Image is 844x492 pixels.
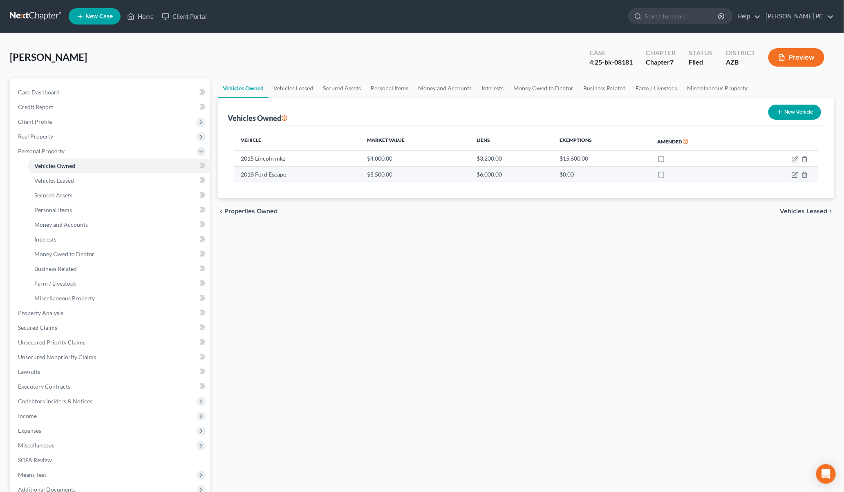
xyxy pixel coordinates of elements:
span: Case Dashboard [18,89,60,96]
input: Search by name... [645,9,719,24]
a: Credit Report [11,100,210,114]
td: $15,600.00 [553,151,651,166]
i: chevron_left [218,208,224,215]
a: Money and Accounts [413,78,477,98]
a: Farm / Livestock [631,78,682,98]
div: AZB [726,58,755,67]
a: Home [123,9,158,24]
a: Client Portal [158,9,211,24]
span: Unsecured Priority Claims [18,339,85,346]
a: Vehicles Leased [28,173,210,188]
a: Vehicles Owned [28,159,210,173]
span: Personal Items [34,206,72,213]
span: Lawsuits [18,368,40,375]
span: SOFA Review [18,456,52,463]
th: Liens [470,132,553,151]
a: Interests [28,232,210,247]
a: Personal Items [366,78,413,98]
div: Filed [689,58,713,67]
span: Miscellaneous [18,442,54,449]
span: Property Analysis [18,309,63,316]
div: District [726,48,755,58]
a: Business Related [578,78,631,98]
span: Money and Accounts [34,221,88,228]
span: 7 [670,58,674,66]
a: Vehicles Leased [269,78,318,98]
a: Secured Assets [28,188,210,203]
a: Unsecured Nonpriority Claims [11,350,210,365]
a: Interests [477,78,508,98]
td: $3,200.00 [470,151,553,166]
span: Means Test [18,471,46,478]
td: $0.00 [553,166,651,182]
a: Secured Claims [11,320,210,335]
a: Miscellaneous Property [682,78,752,98]
td: $5,500.00 [360,166,470,182]
span: [PERSON_NAME] [10,51,87,63]
a: Money and Accounts [28,217,210,232]
th: Amended [651,132,747,151]
button: Vehicles Leased chevron_right [780,208,834,215]
span: Executory Contracts [18,383,70,390]
button: Preview [768,48,824,67]
span: Farm / Livestock [34,280,76,287]
div: Chapter [646,48,676,58]
a: Help [733,9,761,24]
div: Chapter [646,58,676,67]
div: Open Intercom Messenger [816,464,836,484]
div: Case [589,48,633,58]
span: Money Owed to Debtor [34,250,94,257]
span: Vehicles Leased [34,177,74,184]
span: Vehicles Owned [34,162,75,169]
i: chevron_right [828,208,834,215]
span: Miscellaneous Property [34,295,95,302]
a: Money Owed to Debtor [508,78,578,98]
a: Case Dashboard [11,85,210,100]
td: 2015 Lincoln mkz [234,151,360,166]
a: Property Analysis [11,306,210,320]
span: Unsecured Nonpriority Claims [18,353,96,360]
div: 4:25-bk-08181 [589,58,633,67]
span: Real Property [18,133,53,140]
a: Vehicles Owned [218,78,269,98]
span: Client Profile [18,118,52,125]
a: Secured Assets [318,78,366,98]
span: New Case [85,13,113,20]
th: Vehicle [234,132,360,151]
span: Codebtors Insiders & Notices [18,398,92,405]
span: Credit Report [18,103,53,110]
a: Unsecured Priority Claims [11,335,210,350]
span: Income [18,412,37,419]
span: Properties Owned [224,208,278,215]
th: Exemptions [553,132,651,151]
div: Vehicles Owned [228,113,288,123]
div: Status [689,48,713,58]
a: Lawsuits [11,365,210,379]
a: Miscellaneous Property [28,291,210,306]
span: Expenses [18,427,41,434]
td: 2018 Ford Escape [234,166,360,182]
a: [PERSON_NAME] PC [761,9,834,24]
a: SOFA Review [11,453,210,467]
span: Interests [34,236,56,243]
th: Market Value [360,132,470,151]
button: chevron_left Properties Owned [218,208,278,215]
a: Business Related [28,262,210,276]
span: Personal Property [18,148,65,154]
a: Money Owed to Debtor [28,247,210,262]
span: Secured Claims [18,324,57,331]
span: Vehicles Leased [780,208,828,215]
span: Business Related [34,265,77,272]
td: $4,000.00 [360,151,470,166]
a: Personal Items [28,203,210,217]
a: Executory Contracts [11,379,210,394]
span: Secured Assets [34,192,72,199]
td: $6,000.00 [470,166,553,182]
button: New Vehicle [768,105,821,120]
a: Farm / Livestock [28,276,210,291]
